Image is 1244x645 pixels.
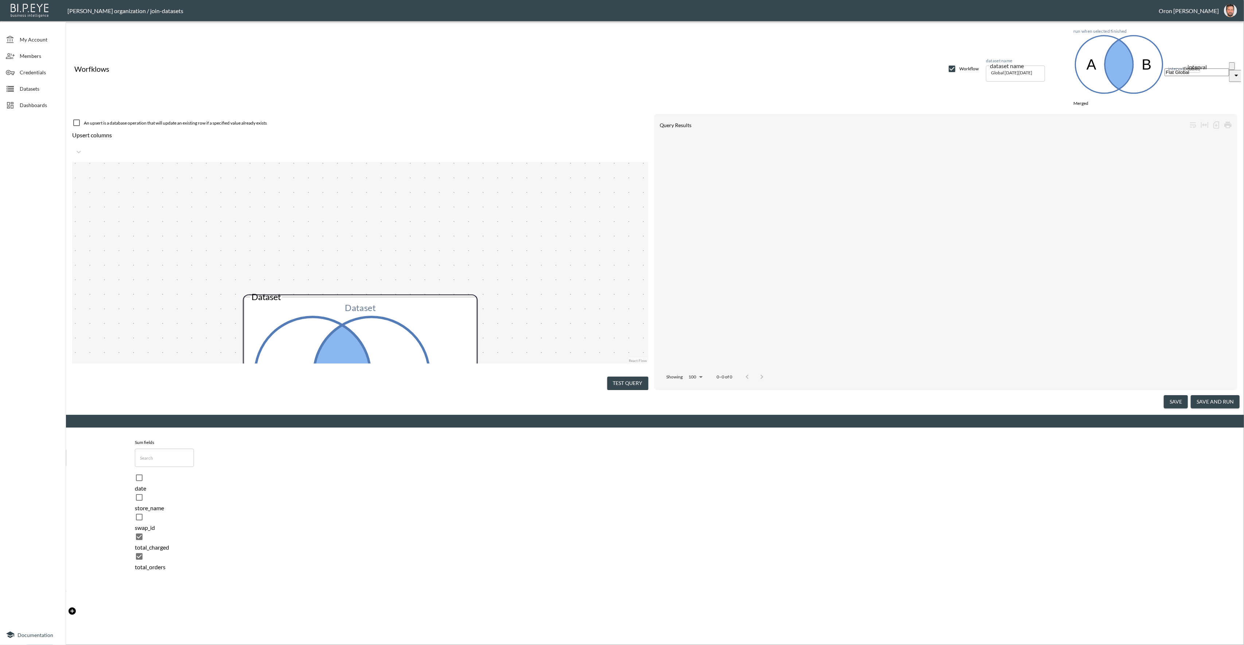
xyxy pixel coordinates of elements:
[69,64,109,73] div: Worfklows
[1073,34,1165,95] img: inner join icon
[1229,70,1244,82] button: Open
[1183,64,1200,73] div: Disabled
[1073,101,1165,106] p: Merged
[667,374,683,380] p: Showing
[251,314,433,436] img: inner join icon
[1073,28,1127,34] label: run when selected finished
[1199,119,1210,131] div: Toggle table layout between fixed and auto (default: auto)
[1164,395,1188,409] button: save
[7,586,1237,593] div: Format Group by Fields
[72,131,254,138] div: Upsert columns
[1210,119,1222,131] div: Number of rows selected for download: 0
[20,36,60,43] span: My Account
[1168,66,1183,71] label: interval
[1191,395,1240,409] button: save and run
[660,122,1188,128] div: Query Results
[67,7,1159,14] div: [PERSON_NAME] organization / join-datasets
[686,372,705,382] div: 100
[1187,119,1199,131] div: Wrap text
[1224,4,1237,17] img: f7df4f0b1e237398fe25aedd0497c453
[20,85,60,93] span: Datasets
[959,66,979,71] span: Workflow
[1219,2,1242,19] button: oron@bipeye.com
[9,2,51,18] img: bipeye-logo
[629,358,647,363] a: React Flow attribution
[1159,7,1219,14] div: Oron [PERSON_NAME]
[986,58,1013,63] label: dataset name
[135,449,194,467] input: Search
[135,440,244,445] div: Sum fields
[20,52,60,60] span: Members
[1222,119,1234,131] div: Print
[717,374,733,380] p: 0–0 of 0
[345,303,375,314] label: Dataset
[607,377,648,390] button: Test Query
[1229,62,1235,70] button: Clear
[1165,68,1229,76] input: Select dataset
[20,101,60,109] span: Dashboards
[20,68,60,76] span: Credentials
[17,632,53,638] span: Documentation
[72,114,648,127] div: An upsert is a database operation that will update an existing row if a specified value already e...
